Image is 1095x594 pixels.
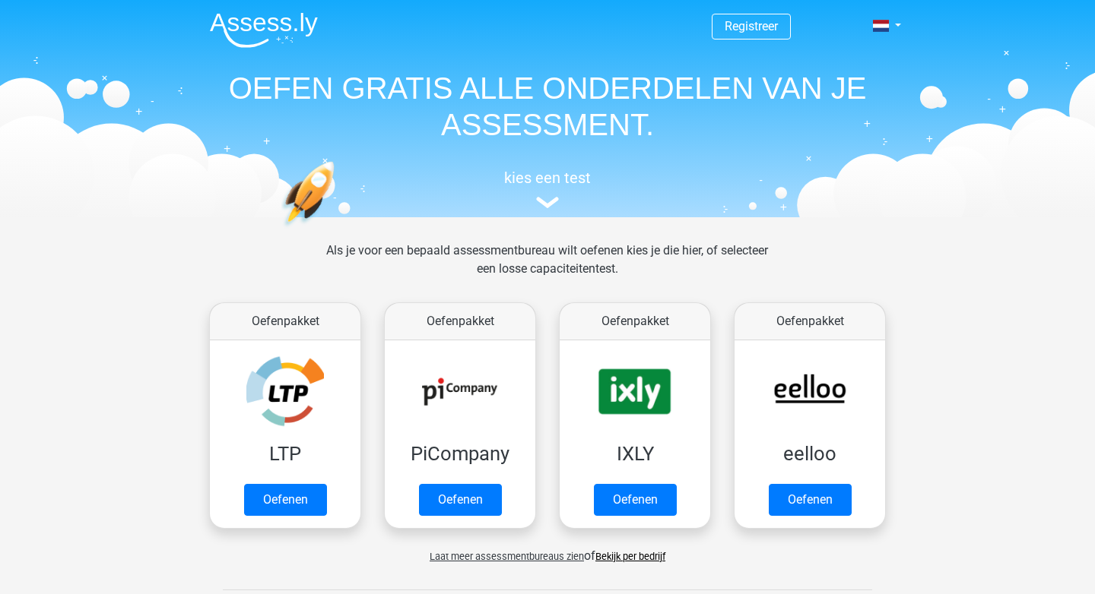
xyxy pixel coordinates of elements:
[769,484,852,516] a: Oefenen
[198,70,897,143] h1: OEFEN GRATIS ALLE ONDERDELEN VAN JE ASSESSMENT.
[210,12,318,48] img: Assessly
[281,161,393,299] img: oefenen
[198,169,897,187] h5: kies een test
[725,19,778,33] a: Registreer
[595,551,665,562] a: Bekijk per bedrijf
[198,169,897,209] a: kies een test
[419,484,502,516] a: Oefenen
[314,242,780,296] div: Als je voor een bepaald assessmentbureau wilt oefenen kies je die hier, of selecteer een losse ca...
[430,551,584,562] span: Laat meer assessmentbureaus zien
[244,484,327,516] a: Oefenen
[536,197,559,208] img: assessment
[594,484,677,516] a: Oefenen
[198,535,897,565] div: of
